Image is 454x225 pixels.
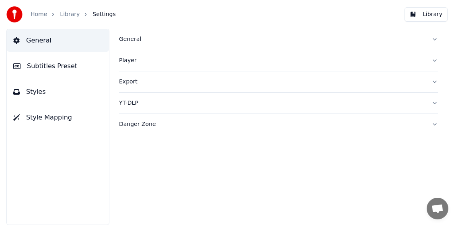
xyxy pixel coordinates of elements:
div: Export [119,78,425,86]
button: General [119,29,438,50]
button: Danger Zone [119,114,438,135]
div: YT-DLP [119,99,425,107]
span: Settings [92,10,115,18]
span: General [26,36,51,45]
nav: breadcrumb [31,10,116,18]
a: Library [60,10,80,18]
img: youka [6,6,23,22]
a: Home [31,10,47,18]
button: Subtitles Preset [7,55,109,77]
div: Danger Zone [119,120,425,128]
div: Open chat [427,198,448,219]
button: Player [119,50,438,71]
button: YT-DLP [119,93,438,114]
button: Style Mapping [7,106,109,129]
button: General [7,29,109,52]
button: Export [119,71,438,92]
span: Styles [26,87,46,97]
span: Style Mapping [26,113,72,122]
button: Library [405,7,448,22]
span: Subtitles Preset [27,61,77,71]
button: Styles [7,81,109,103]
div: General [119,35,425,43]
div: Player [119,57,425,65]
